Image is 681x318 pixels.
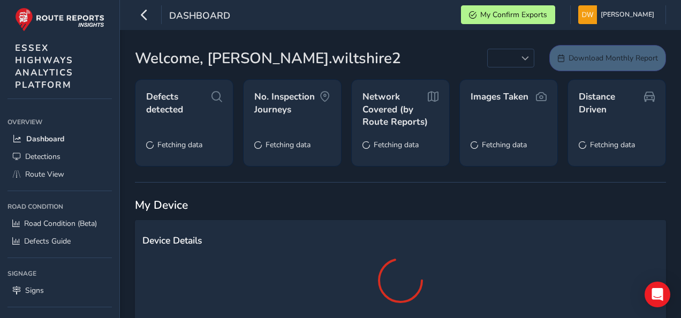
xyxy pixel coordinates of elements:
[362,90,428,128] span: Network Covered (by Route Reports)
[461,5,555,24] button: My Confirm Exports
[7,232,112,250] a: Defects Guide
[645,282,670,307] div: Open Intercom Messenger
[25,169,64,179] span: Route View
[590,140,635,150] span: Fetching data
[471,90,528,103] span: Images Taken
[579,90,644,116] span: Distance Driven
[25,152,60,162] span: Detections
[374,140,419,150] span: Fetching data
[24,236,71,246] span: Defects Guide
[266,140,311,150] span: Fetching data
[7,130,112,148] a: Dashboard
[7,114,112,130] div: Overview
[254,90,320,116] span: No. Inspection Journeys
[146,90,211,116] span: Defects detected
[135,47,401,70] span: Welcome, [PERSON_NAME].wiltshire2
[135,198,188,213] span: My Device
[7,282,112,299] a: Signs
[601,5,654,24] span: [PERSON_NAME]
[7,199,112,215] div: Road Condition
[578,5,597,24] img: diamond-layout
[24,218,97,229] span: Road Condition (Beta)
[142,235,659,246] h2: Device Details
[7,215,112,232] a: Road Condition (Beta)
[7,165,112,183] a: Route View
[7,266,112,282] div: Signage
[480,10,547,20] span: My Confirm Exports
[169,9,230,24] span: Dashboard
[15,7,104,32] img: rr logo
[7,148,112,165] a: Detections
[25,285,44,296] span: Signs
[482,140,527,150] span: Fetching data
[157,140,202,150] span: Fetching data
[15,42,73,91] span: ESSEX HIGHWAYS ANALYTICS PLATFORM
[578,5,658,24] button: [PERSON_NAME]
[26,134,64,144] span: Dashboard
